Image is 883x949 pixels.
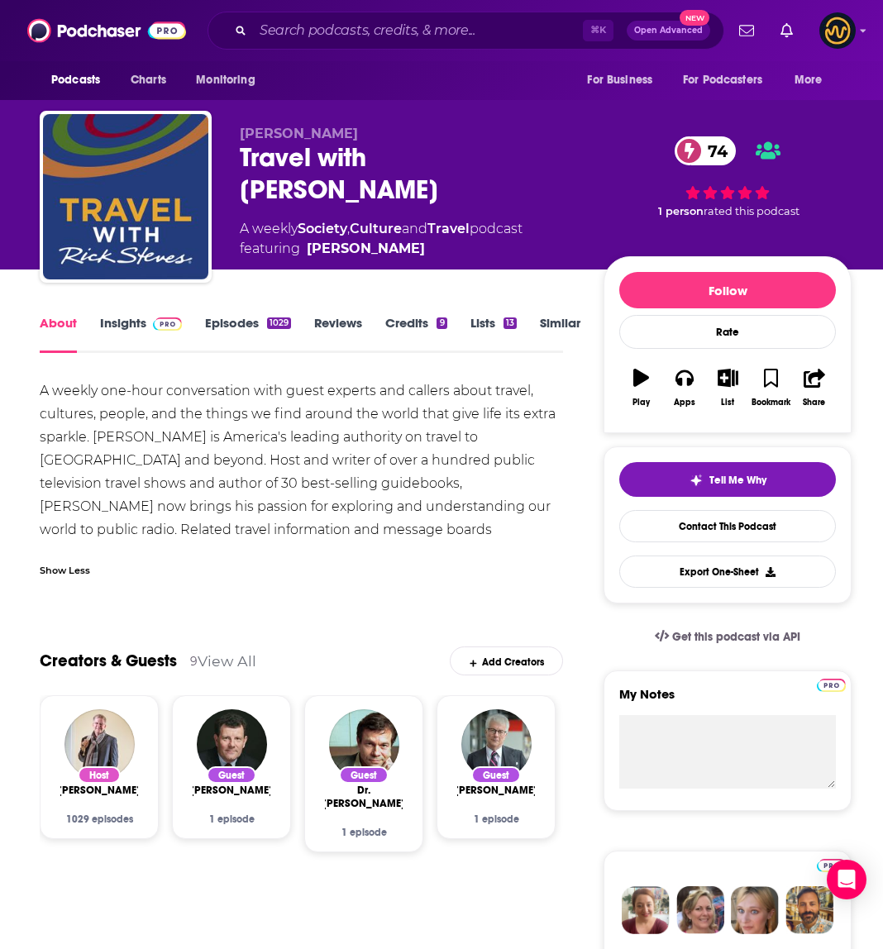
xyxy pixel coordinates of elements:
img: User Profile [819,12,856,49]
a: Charts [120,64,176,96]
button: tell me why sparkleTell Me Why [619,462,836,497]
button: open menu [184,64,276,96]
span: [PERSON_NAME] [455,784,537,797]
a: Creators & Guests [40,651,177,671]
button: Share [793,358,836,417]
span: 74 [691,136,736,165]
span: 1 person [658,205,704,217]
span: [PERSON_NAME] [240,126,358,141]
span: Open Advanced [634,26,703,35]
a: View All [198,652,256,670]
div: Guest [339,766,389,784]
span: Charts [131,69,166,92]
img: Travel with Rick Steves [43,114,208,279]
div: 1 episode [457,813,535,825]
button: Show profile menu [819,12,856,49]
a: Rick Steves [307,239,425,259]
div: Share [803,398,825,408]
button: Open AdvancedNew [627,21,710,41]
img: Sydney Profile [622,886,670,934]
div: A weekly one-hour conversation with guest experts and callers about travel, cultures, people, and... [40,379,563,565]
span: More [795,69,823,92]
img: Podchaser Pro [153,317,182,331]
button: open menu [672,64,786,96]
button: Bookmark [749,358,792,417]
a: Get this podcast via API [642,617,814,657]
div: Apps [674,398,695,408]
div: Play [632,398,650,408]
img: Jon Profile [785,886,833,934]
a: Episodes1029 [205,315,291,353]
span: Tell Me Why [709,474,766,487]
a: InsightsPodchaser Pro [100,315,182,353]
a: Lists13 [470,315,517,353]
div: Guest [471,766,521,784]
a: Show notifications dropdown [774,17,799,45]
div: Host [78,766,121,784]
a: Rick Steves [64,709,135,780]
a: Travel [427,221,470,236]
a: Dr. Alan Lightman [322,784,405,810]
span: Monitoring [196,69,255,92]
div: A weekly podcast [240,219,523,259]
a: Credits9 [385,315,446,353]
span: For Business [587,69,652,92]
span: ⌘ K [583,20,613,41]
a: Society [298,221,347,236]
div: 9 [190,654,198,669]
img: Barbara Profile [676,886,724,934]
img: Dr. Alan Lightman [329,709,399,780]
span: featuring [240,239,523,259]
a: About [40,315,77,353]
span: , [347,221,350,236]
input: Search podcasts, credits, & more... [253,17,583,44]
a: Culture [350,221,402,236]
a: Similar [540,315,580,353]
a: Nicholas Kristof [190,784,273,797]
button: Export One-Sheet [619,556,836,588]
span: [PERSON_NAME] [190,784,273,797]
button: Apps [663,358,706,417]
span: Get this podcast via API [672,630,800,644]
span: Podcasts [51,69,100,92]
button: open menu [783,64,843,96]
button: Follow [619,272,836,308]
button: open menu [575,64,673,96]
img: Ken Follett [461,709,532,780]
span: and [402,221,427,236]
button: open menu [40,64,122,96]
label: My Notes [619,686,836,715]
div: Add Creators [450,646,563,675]
a: Show notifications dropdown [733,17,761,45]
div: 74 1 personrated this podcast [604,126,852,229]
span: [PERSON_NAME] [58,784,141,797]
a: Ken Follett [455,784,537,797]
button: List [706,358,749,417]
div: Bookmark [752,398,790,408]
button: Play [619,358,662,417]
a: Rick Steves [58,784,141,797]
div: 1029 episodes [60,813,138,825]
span: For Podcasters [683,69,762,92]
img: tell me why sparkle [690,474,703,487]
img: Jules Profile [731,886,779,934]
img: Podchaser - Follow, Share and Rate Podcasts [27,15,186,46]
a: Pro website [817,676,846,692]
a: Reviews [314,315,362,353]
img: Nicholas Kristof [197,709,267,780]
div: 1029 [267,317,291,329]
a: 74 [675,136,736,165]
div: Open Intercom Messenger [827,860,866,899]
a: Contact This Podcast [619,510,836,542]
img: Podchaser Pro [817,679,846,692]
span: New [680,10,709,26]
a: Pro website [817,856,846,872]
div: Rate [619,315,836,349]
span: Dr. [PERSON_NAME] [322,784,405,810]
div: List [721,398,734,408]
